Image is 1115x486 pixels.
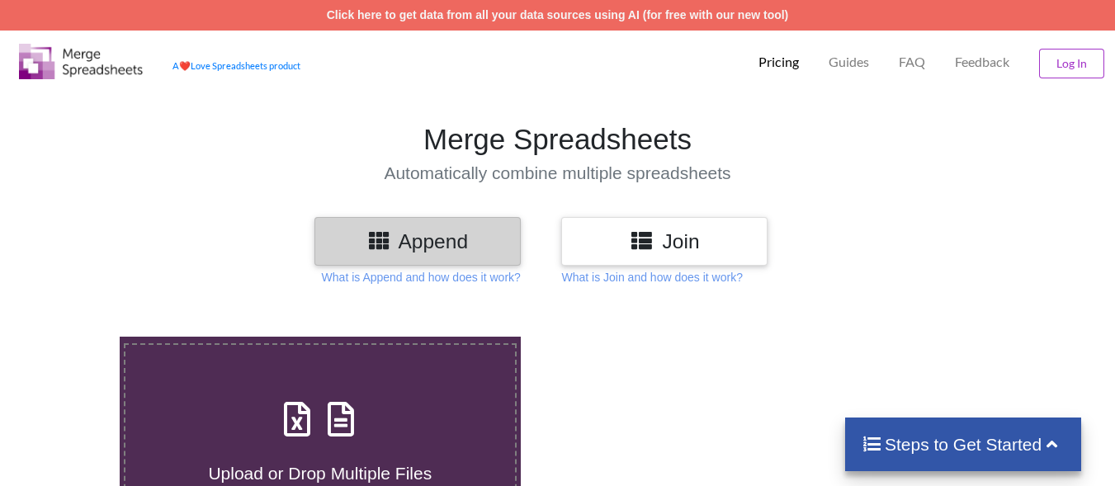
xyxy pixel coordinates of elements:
[327,229,508,253] h3: Append
[179,60,191,71] span: heart
[899,54,925,71] p: FAQ
[561,269,742,285] p: What is Join and how does it work?
[172,60,300,71] a: AheartLove Spreadsheets product
[327,8,789,21] a: Click here to get data from all your data sources using AI (for free with our new tool)
[862,434,1065,455] h4: Steps to Get Started
[829,54,869,71] p: Guides
[19,44,143,79] img: Logo.png
[322,269,521,285] p: What is Append and how does it work?
[758,54,799,71] p: Pricing
[574,229,755,253] h3: Join
[1039,49,1104,78] button: Log In
[955,55,1009,68] span: Feedback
